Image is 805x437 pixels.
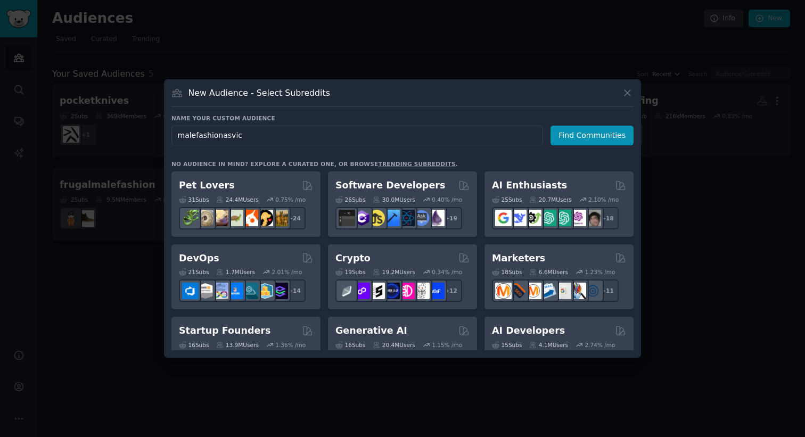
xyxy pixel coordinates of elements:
[216,341,258,349] div: 13.9M Users
[555,210,571,226] img: chatgpt_prompts_
[525,210,541,226] img: AItoolsCatalog
[216,196,258,203] div: 24.4M Users
[596,279,619,302] div: + 11
[275,196,306,203] div: 0.75 % /mo
[383,283,400,299] img: web3
[492,341,522,349] div: 15 Sub s
[428,210,445,226] img: elixir
[368,210,385,226] img: learnjavascript
[275,341,306,349] div: 1.36 % /mo
[398,283,415,299] img: defiblockchain
[257,210,273,226] img: PetAdvice
[492,196,522,203] div: 25 Sub s
[354,283,370,299] img: 0xPolygon
[171,126,543,145] input: Pick a short name, like "Digital Marketers" or "Movie-Goers"
[182,283,199,299] img: azuredevops
[257,283,273,299] img: aws_cdk
[495,283,512,299] img: content_marketing
[188,87,330,98] h3: New Audience - Select Subreddits
[335,341,365,349] div: 16 Sub s
[588,196,619,203] div: 2.10 % /mo
[585,283,601,299] img: OnlineMarketing
[335,268,365,276] div: 19 Sub s
[492,324,565,337] h2: AI Developers
[510,283,527,299] img: bigseo
[335,324,407,337] h2: Generative AI
[428,283,445,299] img: defi_
[529,196,571,203] div: 20.7M Users
[227,210,243,226] img: turtle
[212,210,228,226] img: leopardgeckos
[179,324,270,337] h2: Startup Founders
[339,283,355,299] img: ethfinance
[272,283,288,299] img: PlatformEngineers
[492,268,522,276] div: 18 Sub s
[492,179,567,192] h2: AI Enthusiasts
[551,126,634,145] button: Find Communities
[179,268,209,276] div: 21 Sub s
[383,210,400,226] img: iOSProgramming
[540,283,556,299] img: Emailmarketing
[525,283,541,299] img: AskMarketing
[529,268,568,276] div: 6.6M Users
[432,196,462,203] div: 0.40 % /mo
[197,283,213,299] img: AWS_Certified_Experts
[283,207,306,229] div: + 24
[585,341,615,349] div: 2.74 % /mo
[179,341,209,349] div: 16 Sub s
[368,283,385,299] img: ethstaker
[596,207,619,229] div: + 18
[335,252,371,265] h2: Crypto
[272,210,288,226] img: dogbreed
[373,268,415,276] div: 19.2M Users
[540,210,556,226] img: chatgpt_promptDesign
[216,268,255,276] div: 1.7M Users
[197,210,213,226] img: ballpython
[182,210,199,226] img: herpetology
[570,210,586,226] img: OpenAIDev
[432,341,462,349] div: 1.15 % /mo
[242,210,258,226] img: cockatiel
[354,210,370,226] img: csharp
[529,341,568,349] div: 4.1M Users
[335,179,445,192] h2: Software Developers
[373,196,415,203] div: 30.0M Users
[212,283,228,299] img: Docker_DevOps
[432,268,462,276] div: 0.34 % /mo
[339,210,355,226] img: software
[179,252,219,265] h2: DevOps
[585,268,615,276] div: 1.23 % /mo
[585,210,601,226] img: ArtificalIntelligence
[495,210,512,226] img: GoogleGeminiAI
[179,196,209,203] div: 31 Sub s
[378,161,455,167] a: trending subreddits
[440,207,462,229] div: + 19
[242,283,258,299] img: platformengineering
[398,210,415,226] img: reactnative
[227,283,243,299] img: DevOpsLinks
[171,160,458,168] div: No audience in mind? Explore a curated one, or browse .
[373,341,415,349] div: 20.4M Users
[510,210,527,226] img: DeepSeek
[555,283,571,299] img: googleads
[570,283,586,299] img: MarketingResearch
[272,268,302,276] div: 2.01 % /mo
[492,252,545,265] h2: Marketers
[413,210,430,226] img: AskComputerScience
[440,279,462,302] div: + 12
[283,279,306,302] div: + 14
[413,283,430,299] img: CryptoNews
[335,196,365,203] div: 26 Sub s
[171,114,634,122] h3: Name your custom audience
[179,179,235,192] h2: Pet Lovers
